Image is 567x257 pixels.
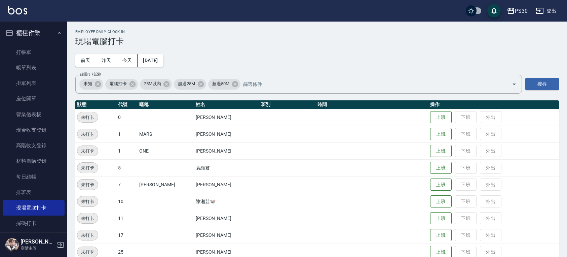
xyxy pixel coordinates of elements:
span: 未打卡 [77,249,98,256]
button: 登出 [533,5,559,17]
button: 上班 [430,145,452,157]
th: 狀態 [75,100,116,109]
a: 每日結帳 [3,169,65,185]
h3: 現場電腦打卡 [75,37,559,46]
a: 材料自購登錄 [3,153,65,169]
td: 11 [116,210,138,227]
button: 上班 [430,212,452,225]
span: 未打卡 [77,181,98,188]
button: Open [509,79,520,90]
label: 篩選打卡記錄 [80,72,101,77]
button: 上班 [430,179,452,191]
th: 暱稱 [138,100,194,109]
th: 操作 [428,100,559,109]
td: ONE [138,142,194,159]
a: 營業儀表板 [3,107,65,122]
a: 掃碼打卡 [3,216,65,231]
span: 超過50M [208,81,233,87]
a: 高階收支登錄 [3,138,65,153]
div: 電腦打卡 [105,79,138,90]
img: Person [5,238,19,252]
td: 5 [116,159,138,176]
div: 超過25M [174,79,206,90]
td: [PERSON_NAME] [194,227,260,244]
button: PS30 [504,4,530,18]
td: MARS [138,126,194,142]
div: 超過50M [208,79,240,90]
a: 排班表 [3,185,65,200]
td: 陳湘芸🐭 [194,193,260,210]
td: 7 [116,176,138,193]
td: [PERSON_NAME] [194,210,260,227]
a: 座位開單 [3,91,65,106]
th: 代號 [116,100,138,109]
td: [PERSON_NAME] [194,126,260,142]
button: 上班 [430,128,452,140]
span: 未打卡 [77,131,98,138]
td: [PERSON_NAME] [138,176,194,193]
td: [PERSON_NAME] [194,109,260,126]
button: [DATE] [138,54,163,67]
div: 未知 [79,79,103,90]
button: 前天 [75,54,96,67]
span: 未打卡 [77,215,98,222]
span: 25M以內 [140,81,165,87]
span: 未打卡 [77,114,98,121]
button: 上班 [430,229,452,242]
button: 櫃檯作業 [3,24,65,42]
a: 掛單列表 [3,75,65,91]
button: 上班 [430,111,452,124]
button: 上班 [430,195,452,208]
span: 未打卡 [77,164,98,171]
button: 上班 [430,162,452,174]
span: 未知 [79,81,96,87]
td: 1 [116,142,138,159]
div: PS30 [515,7,528,15]
p: 高階主管 [21,245,55,251]
th: 姓名 [194,100,260,109]
span: 未打卡 [77,198,98,205]
a: 打帳單 [3,44,65,60]
th: 時間 [316,100,428,109]
input: 篩選條件 [241,78,500,90]
button: 今天 [117,54,138,67]
h2: Employee Daily Clock In [75,30,559,34]
span: 未打卡 [77,148,98,155]
div: 25M以內 [140,79,172,90]
th: 班別 [260,100,316,109]
td: 10 [116,193,138,210]
a: 帳單列表 [3,60,65,75]
span: 超過25M [174,81,199,87]
a: 現場電腦打卡 [3,200,65,216]
button: save [487,4,501,18]
td: 1 [116,126,138,142]
button: 昨天 [96,54,117,67]
td: [PERSON_NAME] [194,142,260,159]
td: 袁維君 [194,159,260,176]
h5: [PERSON_NAME] [21,238,55,245]
button: 搜尋 [525,78,559,90]
td: 17 [116,227,138,244]
td: 0 [116,109,138,126]
img: Logo [8,6,27,14]
a: 現金收支登錄 [3,122,65,138]
span: 電腦打卡 [105,81,131,87]
td: [PERSON_NAME] [194,176,260,193]
span: 未打卡 [77,232,98,239]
